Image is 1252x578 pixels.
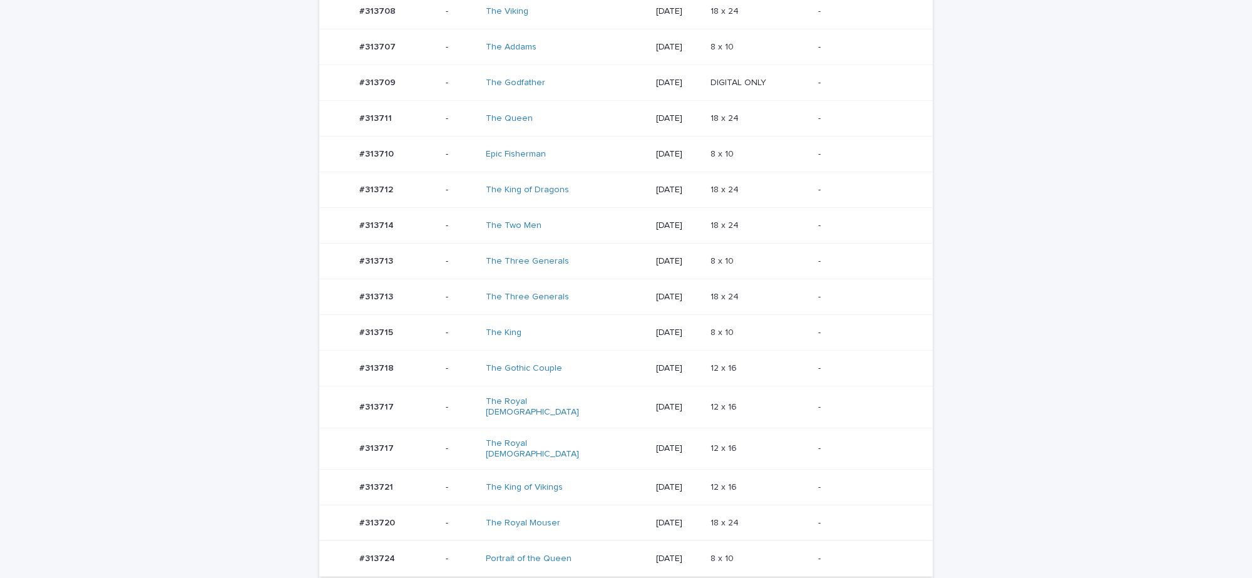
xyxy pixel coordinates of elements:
[711,361,739,374] p: 12 x 16
[711,4,741,17] p: 18 x 24
[319,65,933,101] tr: #313709#313709 -The Godfather [DATE]DIGITAL ONLYDIGITAL ONLY -
[711,39,736,53] p: 8 x 10
[486,42,536,53] a: The Addams
[486,78,545,88] a: The Godfather
[818,518,913,529] p: -
[359,147,396,160] p: #313710
[818,42,913,53] p: -
[656,185,700,195] p: [DATE]
[446,518,476,529] p: -
[359,218,396,231] p: #313714
[486,113,533,124] a: The Queen
[711,400,739,413] p: 12 x 16
[656,78,700,88] p: [DATE]
[319,244,933,279] tr: #313713#313713 -The Three Generals [DATE]8 x 108 x 10 -
[319,29,933,65] tr: #313707#313707 -The Addams [DATE]8 x 108 x 10 -
[818,149,913,160] p: -
[446,292,476,302] p: -
[711,218,741,231] p: 18 x 24
[359,254,396,267] p: #313713
[818,6,913,17] p: -
[818,292,913,302] p: -
[319,208,933,244] tr: #313714#313714 -The Two Men [DATE]18 x 2418 x 24 -
[359,75,398,88] p: #313709
[486,220,541,231] a: The Two Men
[656,42,700,53] p: [DATE]
[711,480,739,493] p: 12 x 16
[446,443,476,454] p: -
[359,111,394,124] p: #313711
[818,363,913,374] p: -
[818,402,913,413] p: -
[359,361,396,374] p: #313718
[446,482,476,493] p: -
[656,220,700,231] p: [DATE]
[359,441,396,454] p: #313717
[711,147,736,160] p: 8 x 10
[486,554,572,564] a: Portrait of the Queen
[711,441,739,454] p: 12 x 16
[486,292,569,302] a: The Three Generals
[319,315,933,351] tr: #313715#313715 -The King [DATE]8 x 108 x 10 -
[818,185,913,195] p: -
[319,172,933,208] tr: #313712#313712 -The King of Dragons [DATE]18 x 2418 x 24 -
[446,363,476,374] p: -
[446,328,476,338] p: -
[446,78,476,88] p: -
[486,438,590,460] a: The Royal [DEMOGRAPHIC_DATA]
[656,518,700,529] p: [DATE]
[359,289,396,302] p: #313713
[656,363,700,374] p: [DATE]
[446,256,476,267] p: -
[319,279,933,315] tr: #313713#313713 -The Three Generals [DATE]18 x 2418 x 24 -
[446,402,476,413] p: -
[656,256,700,267] p: [DATE]
[446,149,476,160] p: -
[486,328,521,338] a: The King
[818,256,913,267] p: -
[486,396,590,418] a: The Royal [DEMOGRAPHIC_DATA]
[486,482,563,493] a: The King of Vikings
[818,78,913,88] p: -
[319,505,933,541] tr: #313720#313720 -The Royal Mouser [DATE]18 x 2418 x 24 -
[818,328,913,338] p: -
[446,185,476,195] p: -
[486,518,560,529] a: The Royal Mouser
[486,185,569,195] a: The King of Dragons
[656,328,700,338] p: [DATE]
[359,551,398,564] p: #313724
[359,39,398,53] p: #313707
[711,254,736,267] p: 8 x 10
[446,220,476,231] p: -
[656,113,700,124] p: [DATE]
[486,149,546,160] a: Epic Fisherman
[486,363,562,374] a: The Gothic Couple
[359,182,396,195] p: #313712
[359,4,398,17] p: #313708
[319,386,933,428] tr: #313717#313717 -The Royal [DEMOGRAPHIC_DATA] [DATE]12 x 1612 x 16 -
[319,137,933,172] tr: #313710#313710 -Epic Fisherman [DATE]8 x 108 x 10 -
[446,42,476,53] p: -
[818,482,913,493] p: -
[319,541,933,577] tr: #313724#313724 -Portrait of the Queen [DATE]8 x 108 x 10 -
[711,325,736,338] p: 8 x 10
[359,325,396,338] p: #313715
[818,443,913,454] p: -
[818,113,913,124] p: -
[711,551,736,564] p: 8 x 10
[319,428,933,470] tr: #313717#313717 -The Royal [DEMOGRAPHIC_DATA] [DATE]12 x 1612 x 16 -
[446,113,476,124] p: -
[446,554,476,564] p: -
[486,256,569,267] a: The Three Generals
[656,292,700,302] p: [DATE]
[656,149,700,160] p: [DATE]
[711,289,741,302] p: 18 x 24
[656,482,700,493] p: [DATE]
[656,6,700,17] p: [DATE]
[359,515,398,529] p: #313720
[656,443,700,454] p: [DATE]
[319,351,933,386] tr: #313718#313718 -The Gothic Couple [DATE]12 x 1612 x 16 -
[711,515,741,529] p: 18 x 24
[359,480,396,493] p: #313721
[486,6,528,17] a: The Viking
